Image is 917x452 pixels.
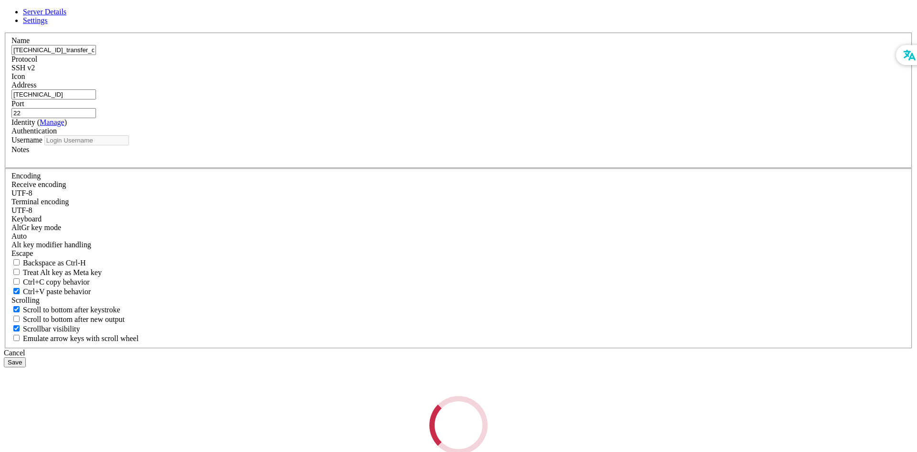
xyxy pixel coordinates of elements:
[57,110,61,117] span: │
[203,158,206,166] span: │
[11,249,33,257] span: Escape
[13,306,20,312] input: Scroll to bottom after keystroke
[4,264,8,272] span: │
[11,241,91,249] label: Controls how the Alt key is handled. Escape: Send an ESC prefix. 8-Bit: Add 128 to the typed char...
[4,44,8,52] span: │
[11,64,906,72] div: SSH v2
[203,183,206,190] span: │
[13,316,20,322] input: Scroll to bottom after new output
[11,172,41,180] label: Encoding
[23,8,66,16] a: Server Details
[11,232,906,241] div: Auto
[4,349,913,357] div: Cancel
[13,288,20,294] input: Ctrl+V paste behavior
[126,150,130,158] span: │
[11,118,67,126] label: Identity
[11,45,96,55] input: Server Name
[203,166,206,174] span: │
[4,4,749,11] span: ╭────────────────────────────────────────────────────────────────────────────────────────────────...
[4,69,793,77] x-row: With your permission [PERSON_NAME] Code may execute files in this folder. Executing untrusted cod...
[11,99,24,108] label: Port
[676,85,680,93] span: │
[11,180,66,188] label: Set the expected encoding for data received from the host. If the encodings do not match, visual ...
[13,335,20,341] input: Emulate arrow keys with scroll wheel
[23,268,102,276] span: Treat Alt key as Meta key
[4,126,749,133] span: ╰────────────────────────────────────────────────────────────────────────────────────────────────...
[4,69,8,77] span: │
[4,28,8,36] span: │
[11,334,139,342] label: When using the alternative screen buffer, and DECCKM (Application Cursor Keys) is active, mouse w...
[13,278,20,285] input: Ctrl+C copy behavior
[11,215,42,223] label: Keyboard
[4,110,793,118] x-row: No, exit
[11,127,57,135] label: Authentication
[11,264,92,272] span: Try "fix lint errors"
[203,175,206,182] span: │
[11,108,96,118] input: Port Number
[11,136,43,144] label: Username
[11,20,157,28] span: Do you trust the files in this folder?
[11,36,61,44] span: /var/www/html
[11,198,69,206] label: The default terminal encoding. ISO-2022 enables character map translations (like graphics maps). ...
[4,4,793,12] x-row: Connecting [TECHNICAL_ID]...
[23,101,69,109] span: Yes, proceed
[4,158,8,166] span: │
[11,64,35,72] span: SSH v2
[11,101,15,109] span: ❯
[53,150,126,158] span: [PERSON_NAME] Code!
[11,278,90,286] label: Ctrl-C copies if true, send ^C to host if false. Ctrl-Shift-C sends ^C to host if true, copies if...
[4,256,749,264] span: ╭────────────────────────────────────────────────────────────────────────────────────────────────...
[745,28,749,36] span: │
[8,264,11,272] span: >
[11,232,27,240] span: Auto
[11,268,102,276] label: Whether the Alt key acts as a Meta key or as a distinct Alt key.
[23,16,48,24] a: Settings
[4,110,8,117] span: │
[4,53,793,61] x-row: [PERSON_NAME] may read files in this folder. Reading untrusted files may lead [PERSON_NAME] Code ...
[11,81,36,89] label: Address
[4,101,8,109] span: │
[4,118,8,125] span: │
[11,232,302,239] span: Use [PERSON_NAME] to help with file analysis, editing, bash commands and git
[23,278,90,286] span: Ctrl+C copy behavior
[4,272,749,280] span: ╰────────────────────────────────────────────────────────────────────────────────────────────────...
[737,101,741,109] span: │
[745,12,749,20] span: │
[44,135,129,145] input: Login Username
[11,280,69,288] span: ? for shortcuts
[11,315,125,323] label: Scroll to bottom after new output.
[424,69,428,77] span: │
[4,77,8,85] span: │
[13,325,20,331] input: Scrollbar visibility
[11,223,61,232] label: Set the expected encoding for data received from the host. If the encodings do not match, visual ...
[11,189,906,198] div: UTF-8
[23,306,120,314] span: Scroll to bottom after keystroke
[37,118,67,126] span: ( )
[4,12,8,20] span: │
[4,150,793,158] x-row: Welcome to
[11,150,15,158] span: ✻
[745,20,749,28] span: │
[11,306,120,314] label: Whether to scroll to the bottom on any keystroke.
[489,53,493,60] span: │
[23,315,125,323] span: Scroll to bottom after new output
[11,240,279,247] span: Be as specific as you would with another engineer for the best results
[19,110,27,117] span: 2.
[4,150,8,158] span: │
[4,142,206,150] span: ╭───────────────────────────────────────────────────╮
[11,287,91,296] label: Ctrl+V pastes if true, sends ^V to host if false. Ctrl+Shift+V sends ^V to host if true, pastes i...
[23,325,80,333] span: Scrollbar visibility
[23,334,139,342] span: Emulate arrow keys with scroll wheel
[4,191,206,198] span: ╰───────────────────────────────────────────────────╯
[11,206,32,214] span: UTF-8
[19,183,88,190] span: cwd: /var/www/html
[4,12,8,20] div: (0, 1)
[745,77,749,85] span: │
[40,118,64,126] a: Manage
[4,175,8,182] span: │
[11,89,96,99] input: Host Name or IP
[4,183,8,190] span: │
[4,93,8,101] span: │
[13,259,20,265] input: Backspace as Ctrl-H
